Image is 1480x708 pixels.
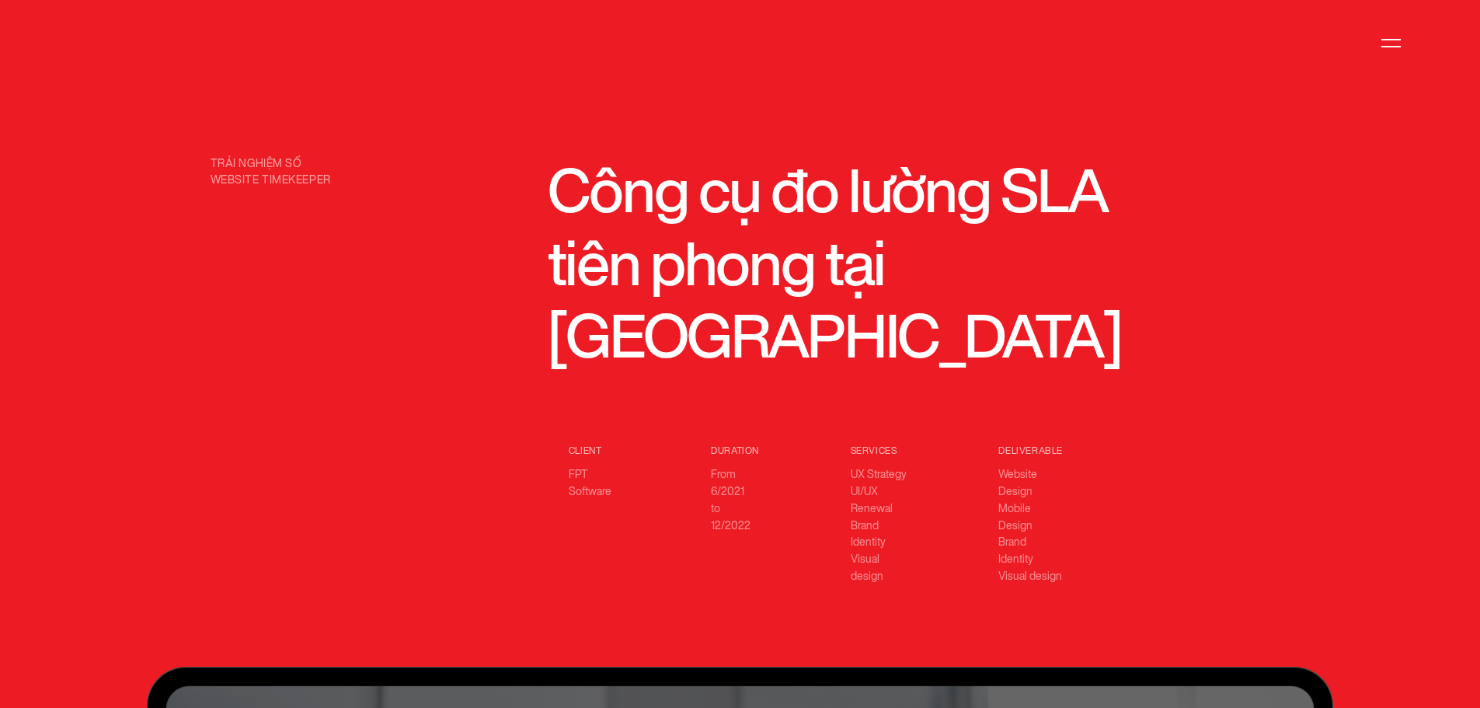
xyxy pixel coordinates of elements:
small: deliverable [998,444,1063,459]
p: UX Strategy UI/UX Renewal Brand Identity Visual design [851,444,908,586]
p: Website Design Mobile Design Brand Identity Visual design [998,444,1063,586]
small: Client [569,444,620,459]
span: trải nghiệm số website timekeeper [211,155,395,188]
p: FPT Software [569,444,620,500]
p: From 6/2021 to 12/2022 [711,444,759,535]
small: Services [851,444,908,459]
h1: Công cụ đo lường SLA tiên phong tại [GEOGRAPHIC_DATA] [548,155,1133,374]
small: duration [711,444,759,459]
